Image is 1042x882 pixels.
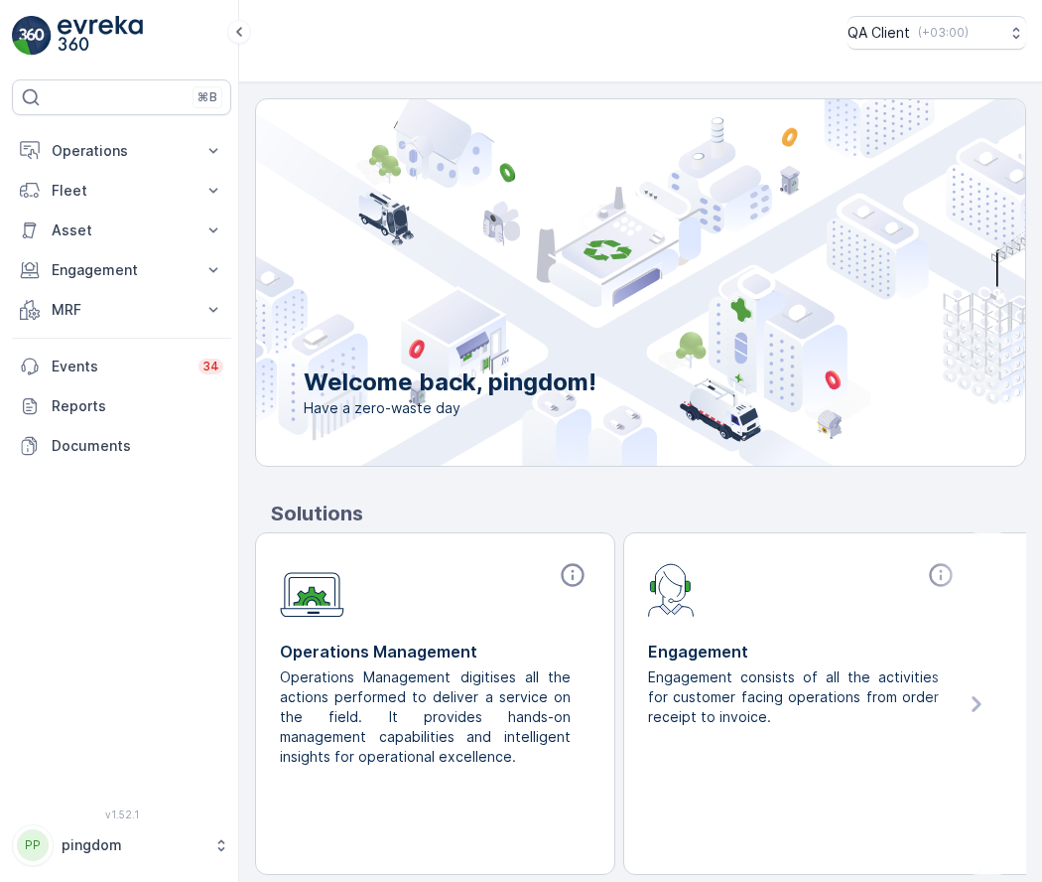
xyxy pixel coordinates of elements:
img: module-icon [648,561,695,617]
p: Welcome back, pingdom! [304,367,596,398]
p: Operations Management digitises all the actions performed to deliver a service on the field. It p... [280,667,575,767]
button: Asset [12,211,231,250]
p: Engagement [52,260,192,280]
p: Events [52,357,187,376]
button: Engagement [12,250,231,290]
span: v 1.52.1 [12,808,231,820]
div: PP [17,829,49,861]
p: Asset [52,220,192,240]
p: Reports [52,396,223,416]
p: Documents [52,436,223,456]
p: Engagement consists of all the activities for customer facing operations from order receipt to in... [648,667,943,727]
p: Engagement [648,640,959,663]
span: Have a zero-waste day [304,398,596,418]
p: pingdom [62,835,203,855]
img: city illustration [167,99,1025,466]
a: Documents [12,426,231,466]
p: ⌘B [197,89,217,105]
p: Operations [52,141,192,161]
button: PPpingdom [12,824,231,866]
p: Operations Management [280,640,590,663]
img: logo [12,16,52,56]
button: Fleet [12,171,231,211]
img: module-icon [280,561,344,618]
button: Operations [12,131,231,171]
p: Solutions [271,499,1026,528]
a: Reports [12,386,231,426]
p: Fleet [52,181,192,201]
img: logo_light-DOdMpM7g.png [58,16,143,56]
p: QA Client [847,23,910,43]
a: Events34 [12,347,231,386]
p: 34 [202,359,219,374]
p: ( +03:00 ) [918,25,969,41]
button: MRF [12,290,231,330]
button: QA Client(+03:00) [847,16,1026,50]
p: MRF [52,300,192,320]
